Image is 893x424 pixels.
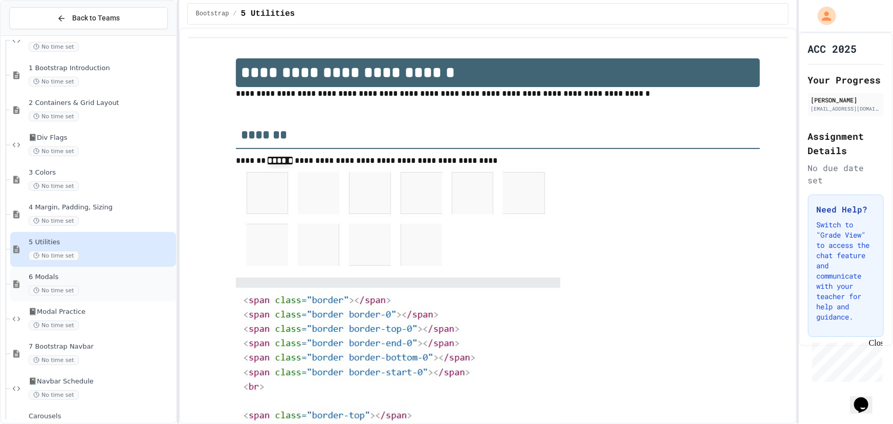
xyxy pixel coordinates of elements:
[807,4,839,28] div: My Account
[72,13,120,24] span: Back to Teams
[29,308,174,316] span: 📓Modal Practice
[29,216,79,226] span: No time set
[808,162,884,186] div: No due date set
[29,412,174,421] span: Carousels
[29,238,174,247] span: 5 Utilities
[29,64,174,73] span: 1 Bootstrap Introduction
[196,10,229,18] span: Bootstrap
[29,134,174,142] span: 📓Div Flags
[808,338,883,382] iframe: chat widget
[29,99,174,108] span: 2 Containers & Grid Layout
[29,390,79,400] span: No time set
[29,181,79,191] span: No time set
[850,383,883,414] iframe: chat widget
[241,8,295,20] span: 5 Utilities
[817,203,875,216] h3: Need Help?
[29,286,79,295] span: No time set
[811,105,881,113] div: [EMAIL_ADDRESS][DOMAIN_NAME]
[29,146,79,156] span: No time set
[29,273,174,282] span: 6 Modals
[29,77,79,87] span: No time set
[29,112,79,121] span: No time set
[29,42,79,52] span: No time set
[811,95,881,104] div: [PERSON_NAME]
[808,41,857,56] h1: ACC 2025
[29,321,79,330] span: No time set
[29,251,79,261] span: No time set
[808,129,884,158] h2: Assignment Details
[9,7,168,29] button: Back to Teams
[29,168,174,177] span: 3 Colors
[29,343,174,351] span: 7 Bootstrap Navbar
[817,220,875,322] p: Switch to "Grade View" to access the chat feature and communicate with your teacher for help and ...
[233,10,236,18] span: /
[29,377,174,386] span: 📓Navbar Schedule
[29,203,174,212] span: 4 Margin, Padding, Sizing
[4,4,71,65] div: Chat with us now!Close
[29,355,79,365] span: No time set
[808,73,884,87] h2: Your Progress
